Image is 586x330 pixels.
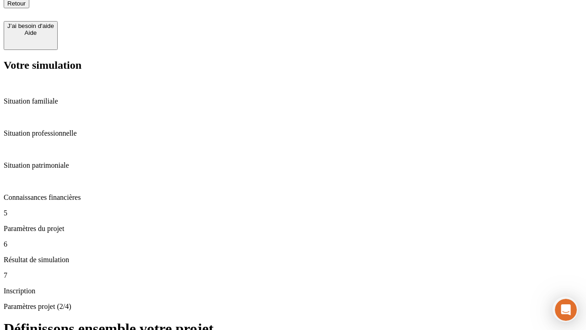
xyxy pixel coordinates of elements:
[4,240,582,248] p: 6
[4,129,582,137] p: Situation professionnelle
[7,29,54,36] div: Aide
[4,271,582,280] p: 7
[4,59,582,71] h2: Votre simulation
[7,22,54,29] div: J’ai besoin d'aide
[4,302,582,311] p: Paramètres projet (2/4)
[4,256,582,264] p: Résultat de simulation
[4,287,582,295] p: Inscription
[555,299,577,321] iframe: Intercom live chat
[4,21,58,50] button: J’ai besoin d'aideAide
[4,225,582,233] p: Paramètres du projet
[4,193,582,202] p: Connaissances financières
[4,209,582,217] p: 5
[4,161,582,170] p: Situation patrimoniale
[553,297,578,322] iframe: Intercom live chat discovery launcher
[4,97,582,105] p: Situation familiale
